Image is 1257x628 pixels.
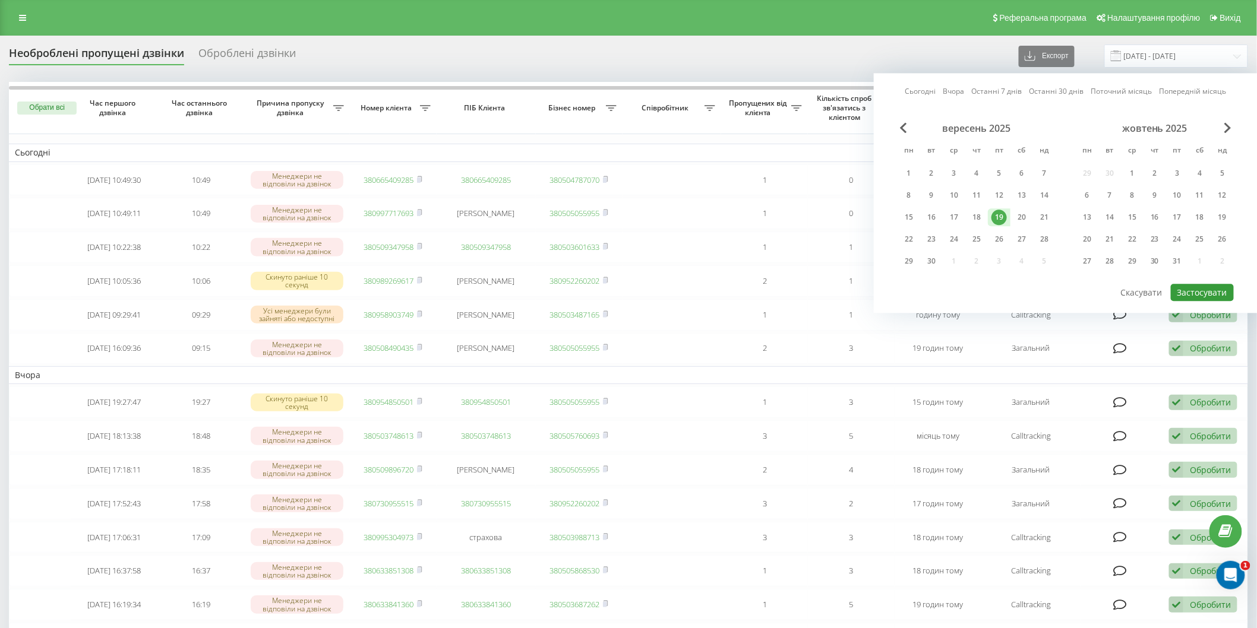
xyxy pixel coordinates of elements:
div: 28 [1102,253,1117,269]
div: нд 7 вер 2025 р. [1033,164,1056,182]
div: 21 [1102,231,1117,247]
td: 3 [808,522,895,553]
a: 380505055955 [550,342,600,353]
div: 31 [1170,253,1185,269]
span: Налаштування профілю [1107,13,1200,23]
td: 3 [808,555,895,586]
td: 17:58 [157,488,244,519]
td: 1 [721,386,808,418]
div: ср 17 вер 2025 р. [943,208,965,226]
div: вт 16 вер 2025 р. [920,208,943,226]
div: пн 15 вер 2025 р. [898,208,920,226]
td: [DATE] 16:09:36 [71,333,157,364]
div: 18 [1192,210,1208,225]
div: 27 [1079,253,1095,269]
td: 1 [808,299,895,331]
div: вт 7 жовт 2025 р. [1098,186,1121,204]
a: 380505868530 [550,565,600,576]
div: 17 [1170,210,1185,225]
div: 11 [969,188,984,203]
span: Вихід [1220,13,1241,23]
abbr: неділя [1214,142,1231,160]
abbr: вівторок [923,142,940,160]
td: 2 [721,333,808,364]
td: страхова [437,522,536,553]
div: 19 [991,210,1007,225]
div: Обробити [1190,532,1231,543]
button: Обрати всі [17,102,77,115]
a: 380504787070 [550,175,600,185]
td: [DATE] 17:52:43 [71,488,157,519]
div: 2 [1147,166,1163,181]
button: Скасувати [1114,284,1169,301]
td: [PERSON_NAME] [437,265,536,297]
div: пн 27 жовт 2025 р. [1076,252,1098,270]
div: 5 [991,166,1007,181]
td: 19 годин тому [895,333,981,364]
div: 28 [1037,231,1052,247]
td: 18:48 [157,420,244,452]
div: 22 [1125,231,1140,247]
div: чт 30 жовт 2025 р. [1144,252,1166,270]
td: 18 годин тому [895,555,981,586]
td: 1 [721,164,808,196]
td: 5 [808,420,895,452]
div: чт 9 жовт 2025 р. [1144,186,1166,204]
a: 380633841360 [461,599,511,610]
td: 3 [721,522,808,553]
a: Останні 7 днів [972,86,1022,97]
div: нд 5 жовт 2025 р. [1211,164,1234,182]
div: 20 [1014,210,1029,225]
div: 26 [991,231,1007,247]
td: 3 [721,488,808,519]
abbr: понеділок [1078,142,1096,160]
div: Менеджери не відповіли на дзвінок [251,461,344,478]
div: 12 [1215,188,1230,203]
td: 10:49 [157,164,244,196]
div: Скинуто раніше 10 секунд [251,394,344,411]
div: 23 [1147,231,1163,247]
td: 3 [808,386,895,418]
td: 1 [808,231,895,263]
div: пн 13 жовт 2025 р. [1076,208,1098,226]
div: 30 [1147,253,1163,269]
div: нд 28 вер 2025 р. [1033,230,1056,248]
div: вт 21 жовт 2025 р. [1098,230,1121,248]
div: 1 [901,166,917,181]
div: вт 14 жовт 2025 р. [1098,208,1121,226]
abbr: субота [1013,142,1031,160]
abbr: вівторок [1101,142,1119,160]
div: чт 2 жовт 2025 р. [1144,164,1166,182]
span: Previous Month [900,122,907,133]
td: 1 [721,589,808,620]
td: [DATE] 16:37:58 [71,555,157,586]
div: Менеджери не відповіли на дзвінок [251,528,344,546]
div: Оброблені дзвінки [198,47,296,65]
td: [DATE] 10:05:36 [71,265,157,297]
a: 380509347958 [364,242,414,252]
div: 1 [1125,166,1140,181]
td: 16:19 [157,589,244,620]
a: 380633851308 [364,565,414,576]
div: Обробити [1190,498,1231,509]
a: Сьогодні [905,86,936,97]
div: ср 3 вер 2025 р. [943,164,965,182]
a: 380505055955 [550,397,600,407]
div: 6 [1079,188,1095,203]
a: 380503601633 [550,242,600,252]
div: Менеджери не відповіли на дзвінок [251,238,344,256]
a: 380509347958 [461,242,511,252]
td: Загальний [981,333,1081,364]
div: 12 [991,188,1007,203]
div: Менеджери не відповіли на дзвінок [251,171,344,189]
td: [PERSON_NAME] [437,333,536,364]
div: 16 [1147,210,1163,225]
div: вт 30 вер 2025 р. [920,252,943,270]
span: Номер клієнта [356,103,420,113]
a: 380503748613 [364,430,414,441]
div: Менеджери не відповіли на дзвінок [251,427,344,445]
a: 380954850501 [364,397,414,407]
div: пт 24 жовт 2025 р. [1166,230,1189,248]
div: ср 10 вер 2025 р. [943,186,965,204]
span: Реферальна програма [1000,13,1087,23]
